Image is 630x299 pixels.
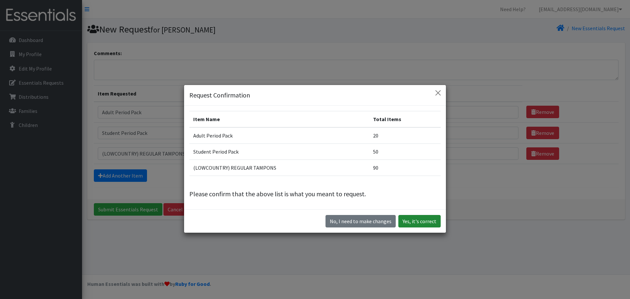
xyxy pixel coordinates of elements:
[189,160,369,176] td: (LOWCOUNTRY) REGULAR TAMPONS
[369,127,441,144] td: 20
[325,215,396,227] button: No I need to make changes
[398,215,441,227] button: Yes, it's correct
[189,111,369,127] th: Item Name
[369,111,441,127] th: Total Items
[189,143,369,160] td: Student Period Pack
[433,88,443,98] button: Close
[369,160,441,176] td: 90
[189,90,250,100] h5: Request Confirmation
[189,189,441,199] p: Please confirm that the above list is what you meant to request.
[369,143,441,160] td: 50
[189,127,369,144] td: Adult Period Pack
